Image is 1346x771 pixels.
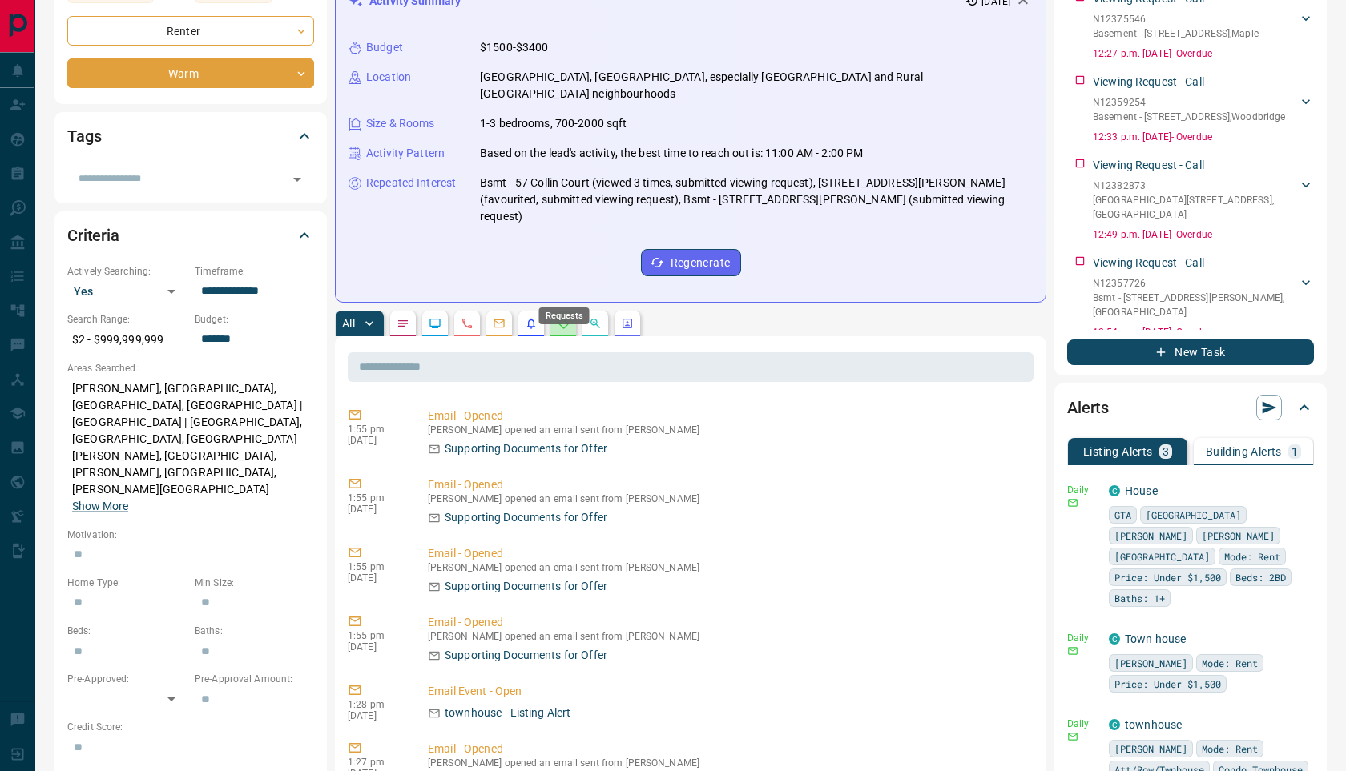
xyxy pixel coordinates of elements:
p: [PERSON_NAME] opened an email sent from [PERSON_NAME] [428,562,1027,573]
p: Budget [366,39,403,56]
a: Town house [1125,632,1186,645]
span: [GEOGRAPHIC_DATA] [1146,507,1241,523]
p: 12:27 p.m. [DATE] - Overdue [1093,46,1314,61]
div: Criteria [67,216,314,255]
span: Mode: Rent [1202,655,1258,671]
p: Daily [1067,631,1099,645]
p: [DATE] [348,641,404,653]
button: Show More [72,498,128,515]
div: Alerts [1067,388,1314,427]
div: Yes [67,279,187,304]
p: Activity Pattern [366,145,445,162]
p: [PERSON_NAME] opened an email sent from [PERSON_NAME] [428,631,1027,642]
p: [GEOGRAPHIC_DATA], [GEOGRAPHIC_DATA], especially [GEOGRAPHIC_DATA] and Rural [GEOGRAPHIC_DATA] ne... [480,69,1033,102]
p: 1:55 pm [348,424,404,435]
svg: Notes [397,317,409,330]
p: N12382873 [1093,179,1298,193]
button: Open [286,168,308,191]
p: Bsmt - [STREET_ADDRESS][PERSON_NAME] , [GEOGRAPHIC_DATA] [1093,291,1298,319]
p: 3 [1163,446,1169,457]
p: Viewing Request - Call [1093,255,1204,271]
p: [PERSON_NAME], [GEOGRAPHIC_DATA], [GEOGRAPHIC_DATA], [GEOGRAPHIC_DATA] | [GEOGRAPHIC_DATA] | [GEO... [67,375,314,520]
span: Mode: Rent [1224,548,1280,564]
p: 1-3 bedrooms, 700-2000 sqft [480,115,627,132]
span: GTA [1114,507,1131,523]
p: [DATE] [348,435,404,446]
svg: Emails [493,317,506,330]
div: N12375546Basement - [STREET_ADDRESS],Maple [1093,9,1314,44]
p: [PERSON_NAME] opened an email sent from [PERSON_NAME] [428,757,1027,769]
p: [PERSON_NAME] opened an email sent from [PERSON_NAME] [428,493,1027,504]
p: Areas Searched: [67,361,314,375]
a: House [1125,484,1158,497]
p: Basement - [STREET_ADDRESS] , Woodbridge [1093,110,1285,124]
button: New Task [1067,339,1314,365]
span: Price: Under $1,500 [1114,569,1221,585]
p: 1:28 pm [348,699,404,710]
p: townhouse - Listing Alert [445,705,570,721]
p: 12:54 p.m. [DATE] - Overdue [1093,325,1314,339]
span: [PERSON_NAME] [1114,741,1187,757]
p: Supporting Documents for Offer [445,578,607,595]
p: Based on the lead's activity, the best time to reach out is: 11:00 AM - 2:00 PM [480,145,863,162]
h2: Alerts [1067,395,1109,420]
p: Daily [1067,483,1099,497]
p: All [342,318,355,329]
svg: Email [1067,497,1078,508]
p: Viewing Request - Call [1093,74,1204,90]
p: Viewing Request - Call [1093,157,1204,174]
p: Listing Alerts [1083,446,1153,457]
p: N12375546 [1093,12,1259,26]
svg: Email [1067,731,1078,742]
span: [PERSON_NAME] [1114,655,1187,671]
div: Renter [67,16,314,46]
p: 1 [1292,446,1298,457]
div: condos.ca [1109,633,1120,645]
p: Supporting Documents for Offer [445,509,607,526]
p: Motivation: [67,528,314,542]
p: [DATE] [348,504,404,515]
p: 1:55 pm [348,630,404,641]
span: Baths: 1+ [1114,590,1165,606]
div: condos.ca [1109,485,1120,496]
div: Warm [67,58,314,88]
p: Email - Opened [428,545,1027,562]
p: Home Type: [67,576,187,590]
span: [GEOGRAPHIC_DATA] [1114,548,1210,564]
p: Budget: [195,312,314,327]
svg: Opportunities [589,317,602,330]
p: 1:27 pm [348,757,404,768]
span: Mode: Rent [1202,741,1258,757]
p: Timeframe: [195,264,314,279]
p: Email Event - Open [428,683,1027,700]
p: Pre-Approval Amount: [195,672,314,686]
div: Tags [67,117,314,155]
p: Email - Opened [428,476,1027,493]
svg: Agent Actions [621,317,634,330]
div: N12382873[GEOGRAPHIC_DATA][STREET_ADDRESS],[GEOGRAPHIC_DATA] [1093,175,1314,225]
p: Email - Opened [428,408,1027,424]
p: Credit Score: [67,720,314,734]
p: Repeated Interest [366,175,456,191]
p: Email - Opened [428,614,1027,631]
p: Min Size: [195,576,314,590]
p: Search Range: [67,312,187,327]
h2: Criteria [67,223,119,248]
p: Location [366,69,411,86]
p: Baths: [195,624,314,638]
div: Requests [539,307,590,324]
p: Basement - [STREET_ADDRESS] , Maple [1093,26,1259,41]
a: townhouse [1125,718,1182,731]
p: Pre-Approved: [67,672,187,686]
p: [DATE] [348,572,404,584]
p: [DATE] [348,710,404,721]
p: Size & Rooms [366,115,435,132]
p: Actively Searching: [67,264,187,279]
p: Supporting Documents for Offer [445,647,607,664]
p: N12359254 [1093,95,1285,110]
p: $2 - $999,999,999 [67,327,187,353]
p: [PERSON_NAME] opened an email sent from [PERSON_NAME] [428,424,1027,436]
span: Price: Under $1,500 [1114,676,1221,692]
span: [PERSON_NAME] [1114,528,1187,544]
p: Building Alerts [1206,446,1282,457]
